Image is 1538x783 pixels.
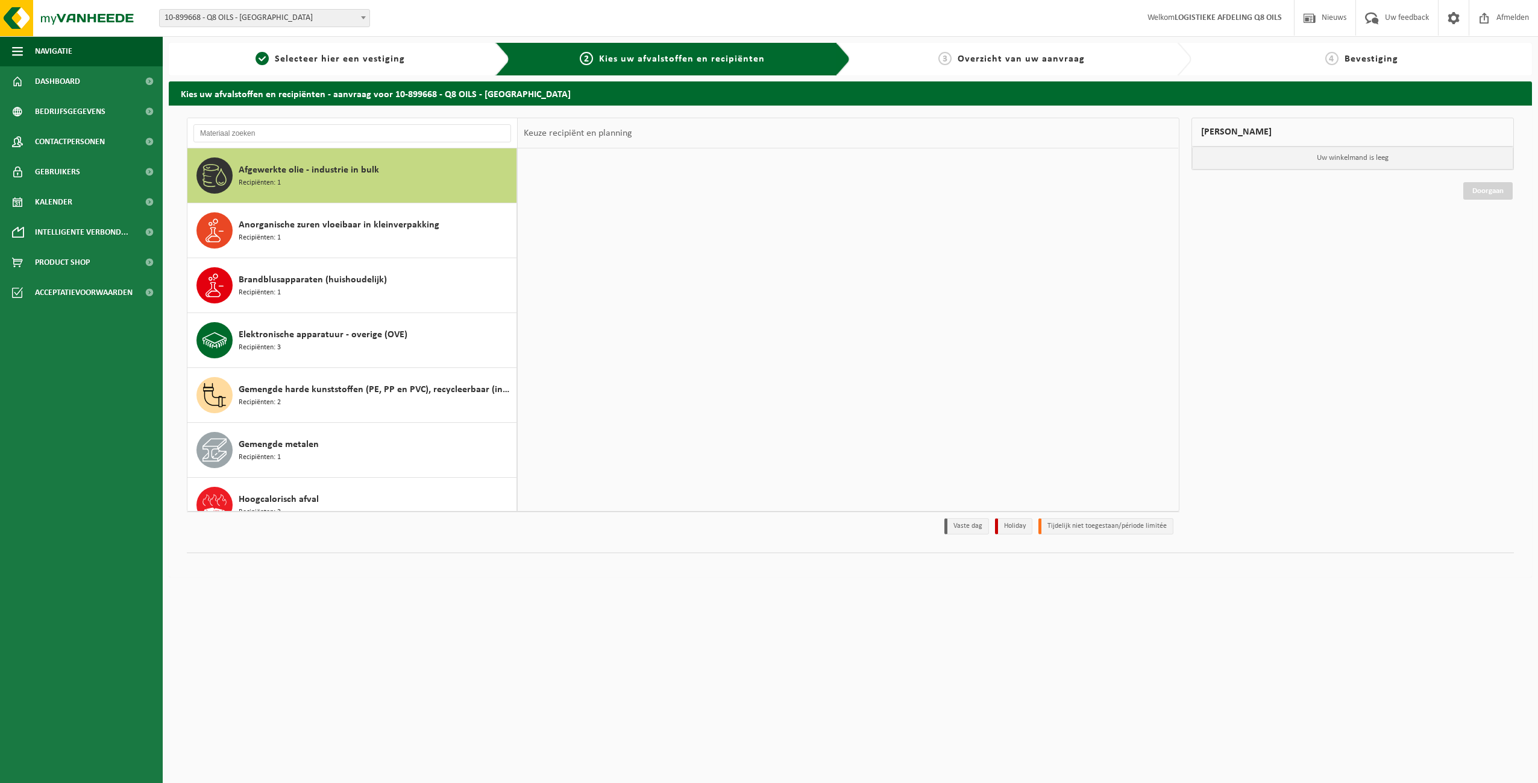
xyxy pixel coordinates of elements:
[35,127,105,157] span: Contactpersonen
[239,232,281,244] span: Recipiënten: 1
[518,118,638,148] div: Keuze recipiënt en planning
[187,203,517,258] button: Anorganische zuren vloeibaar in kleinverpakking Recipiënten: 1
[1038,518,1173,534] li: Tijdelijk niet toegestaan/période limitée
[239,218,439,232] span: Anorganische zuren vloeibaar in kleinverpakking
[187,258,517,313] button: Brandblusapparaten (huishoudelijk) Recipiënten: 1
[580,52,593,65] span: 2
[958,54,1085,64] span: Overzicht van uw aanvraag
[35,97,105,127] span: Bedrijfsgegevens
[187,368,517,423] button: Gemengde harde kunststoffen (PE, PP en PVC), recycleerbaar (industrieel) Recipiënten: 2
[169,81,1532,105] h2: Kies uw afvalstoffen en recipiënten - aanvraag voor 10-899668 - Q8 OILS - [GEOGRAPHIC_DATA]
[35,247,90,277] span: Product Shop
[239,452,281,463] span: Recipiënten: 1
[239,382,513,397] span: Gemengde harde kunststoffen (PE, PP en PVC), recycleerbaar (industrieel)
[1463,182,1513,200] a: Doorgaan
[187,478,517,533] button: Hoogcalorisch afval Recipiënten: 2
[275,54,405,64] span: Selecteer hier een vestiging
[239,342,281,353] span: Recipiënten: 3
[239,328,407,342] span: Elektronische apparatuur - overige (OVE)
[239,287,281,299] span: Recipiënten: 1
[35,187,72,217] span: Kalender
[35,157,80,187] span: Gebruikers
[239,507,281,518] span: Recipiënten: 2
[35,277,133,308] span: Acceptatievoorwaarden
[239,273,387,287] span: Brandblusapparaten (huishoudelijk)
[1175,13,1282,22] strong: LOGISTIEKE AFDELING Q8 OILS
[175,52,486,66] a: 1Selecteer hier een vestiging
[1192,147,1514,170] p: Uw winkelmand is leeg
[239,177,281,189] span: Recipiënten: 1
[239,492,319,507] span: Hoogcalorisch afval
[1191,118,1514,147] div: [PERSON_NAME]
[193,124,511,142] input: Materiaal zoeken
[159,9,370,27] span: 10-899668 - Q8 OILS - ANTWERPEN
[239,397,281,408] span: Recipiënten: 2
[187,313,517,368] button: Elektronische apparatuur - overige (OVE) Recipiënten: 3
[160,10,369,27] span: 10-899668 - Q8 OILS - ANTWERPEN
[239,163,379,177] span: Afgewerkte olie - industrie in bulk
[944,518,989,534] li: Vaste dag
[256,52,269,65] span: 1
[35,66,80,97] span: Dashboard
[187,423,517,478] button: Gemengde metalen Recipiënten: 1
[995,518,1032,534] li: Holiday
[1325,52,1339,65] span: 4
[35,217,128,247] span: Intelligente verbond...
[938,52,952,65] span: 3
[35,36,72,66] span: Navigatie
[1345,54,1398,64] span: Bevestiging
[239,437,319,452] span: Gemengde metalen
[599,54,765,64] span: Kies uw afvalstoffen en recipiënten
[187,148,517,203] button: Afgewerkte olie - industrie in bulk Recipiënten: 1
